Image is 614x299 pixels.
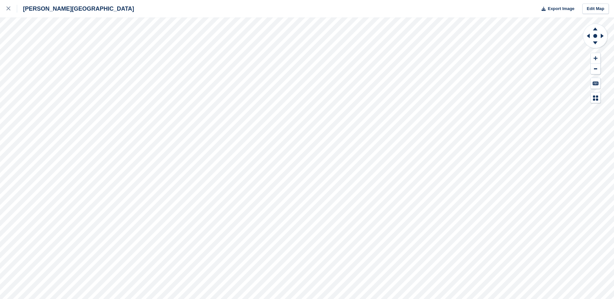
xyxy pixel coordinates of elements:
button: Export Image [538,4,575,14]
button: Keyboard Shortcuts [591,78,600,89]
span: Export Image [548,6,574,12]
button: Map Legend [591,93,600,103]
button: Zoom In [591,53,600,64]
div: [PERSON_NAME][GEOGRAPHIC_DATA] [17,5,134,13]
button: Zoom Out [591,64,600,74]
a: Edit Map [582,4,609,14]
